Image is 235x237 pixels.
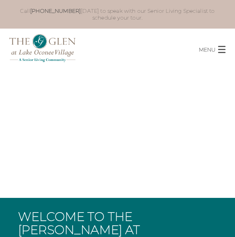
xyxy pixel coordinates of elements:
img: The Glen Lake Oconee Home [9,34,75,62]
button: Next Slide [220,171,232,185]
p: Call [DATE] to speak with our Senior Living Specialist to schedule your tour. [19,8,216,21]
button: Previous Slide [3,171,15,185]
button: MENU [199,39,235,54]
a: [PHONE_NUMBER] [30,8,81,14]
p: MENU [199,45,215,54]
